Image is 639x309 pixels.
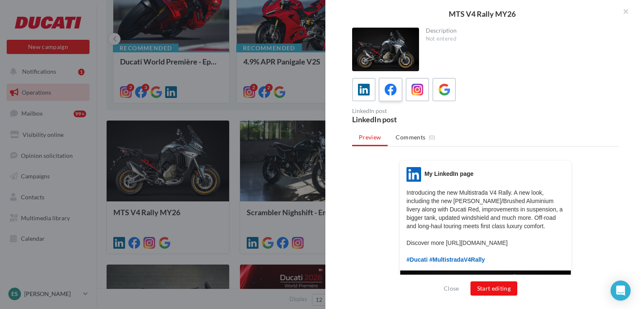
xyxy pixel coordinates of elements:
p: Introducing the new Multistrada V4 Rally. A new look, including the new [PERSON_NAME]/Brushed Alu... [406,188,565,264]
div: Description [426,28,613,33]
span: Comments [396,133,425,142]
span: #MultistradaV4Rally [429,256,485,263]
span: (0) [429,134,436,141]
div: LinkedIn post [352,108,482,114]
button: Close [440,283,463,294]
div: MTS V4 Rally MY26 [339,10,626,18]
div: Not entered [426,35,613,43]
div: Open Intercom Messenger [611,281,631,301]
div: LinkedIn post [352,116,482,123]
span: #Ducati [406,256,428,263]
div: My LinkedIn page [424,170,473,178]
button: Start editing [470,281,518,296]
